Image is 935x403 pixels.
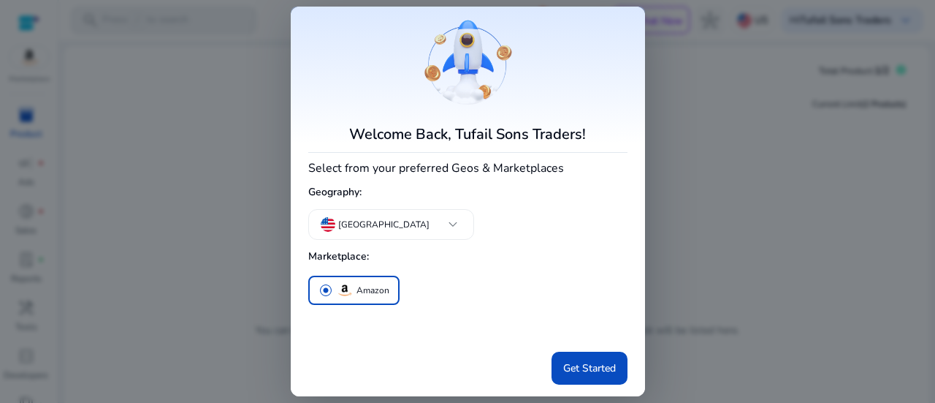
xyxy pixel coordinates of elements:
[336,282,354,299] img: amazon.svg
[318,283,333,298] span: radio_button_checked
[356,283,389,298] p: Amazon
[552,352,627,385] button: Get Started
[308,181,627,205] h5: Geography:
[321,217,335,232] img: us.svg
[338,218,430,231] p: [GEOGRAPHIC_DATA]
[308,245,627,269] h5: Marketplace:
[563,361,616,376] span: Get Started
[444,216,462,233] span: keyboard_arrow_down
